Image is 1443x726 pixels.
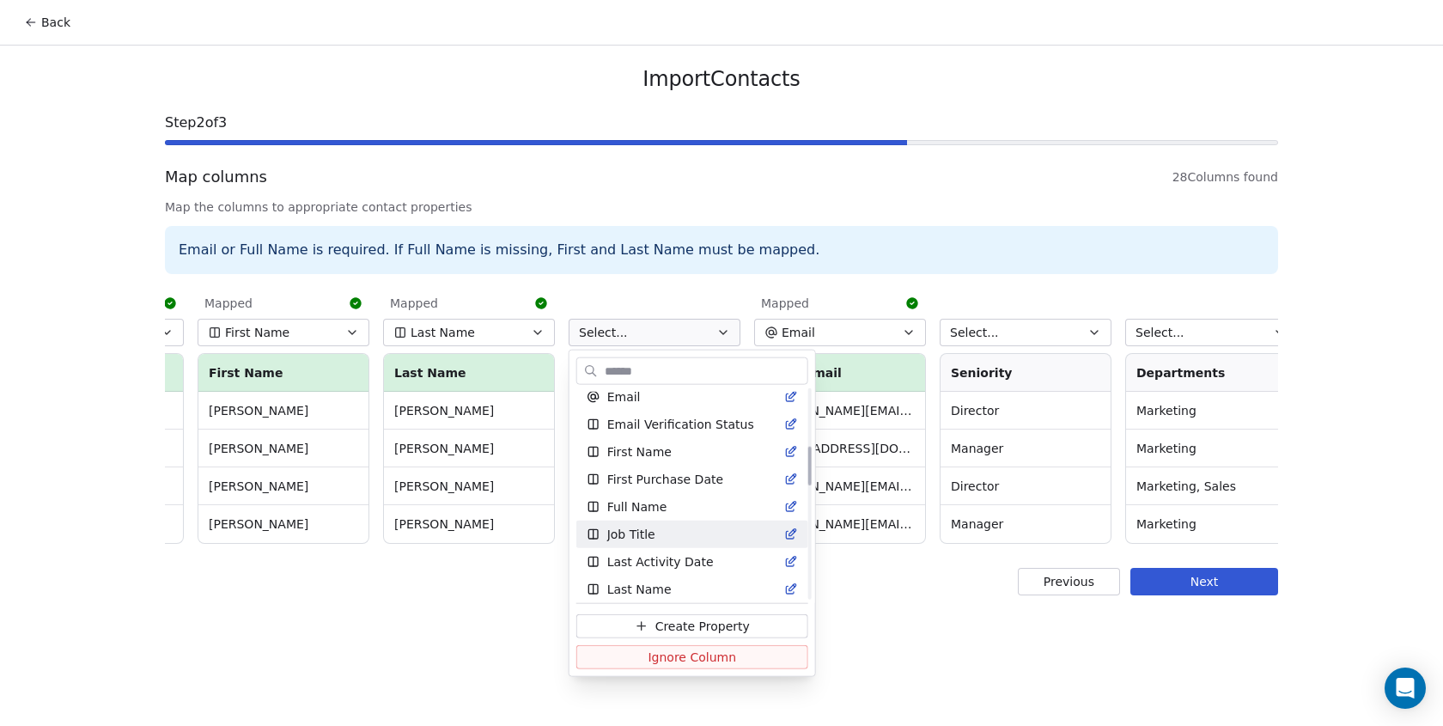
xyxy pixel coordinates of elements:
span: First Purchase Date [607,471,723,488]
button: Create Property [576,613,808,638]
button: Ignore Column [576,644,808,668]
span: Last Name [607,581,672,598]
span: First Name [607,443,672,461]
span: Ignore Column [648,648,736,665]
span: Full Name [607,498,667,516]
span: Email [607,388,641,406]
span: Last Activity Date [607,553,714,570]
span: Email Verification Status [607,416,754,433]
span: Job Title [607,526,655,543]
span: Create Property [655,617,750,634]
